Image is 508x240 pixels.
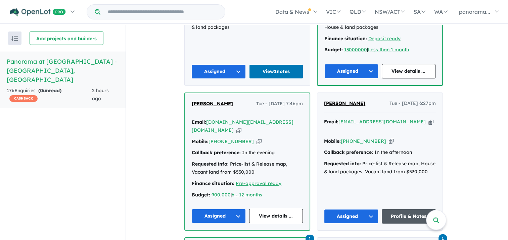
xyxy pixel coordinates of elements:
strong: Email: [192,119,206,125]
span: 2 hours ago [92,87,108,102]
strong: ( unread) [38,87,61,94]
a: Profile & Notes [382,209,436,224]
span: [PERSON_NAME] [192,101,233,107]
span: 0 [40,87,43,94]
a: 900,000 [212,192,231,198]
div: Price-list & Release map, Vacant land from $530,000 [192,160,303,176]
strong: Callback preference: [192,149,241,156]
strong: Finance situation: [192,180,234,186]
button: Assigned [192,209,246,223]
a: [PHONE_NUMBER] [341,138,386,144]
strong: Email: [324,119,338,125]
h5: Panorama at [GEOGRAPHIC_DATA] - [GEOGRAPHIC_DATA] , [GEOGRAPHIC_DATA] [7,57,119,84]
strong: Requested info: [324,161,361,167]
button: Copy [428,118,433,125]
button: Copy [257,138,262,145]
div: Price-list & Release map, House & land packages, Vacant land from $530,000 [324,160,436,176]
strong: Budget: [324,47,343,53]
a: View1notes [249,64,304,79]
img: Openlot PRO Logo White [10,8,66,16]
a: 13000000 [344,47,367,53]
a: [PERSON_NAME] [324,100,365,108]
a: View details ... [382,64,436,78]
img: sort.svg [11,36,18,41]
a: [EMAIL_ADDRESS][DOMAIN_NAME] [338,119,426,125]
strong: Mobile: [324,138,341,144]
a: View details ... [249,209,303,223]
div: In the afternoon [324,148,436,157]
span: CASHBACK [9,95,38,102]
strong: Mobile: [192,138,209,144]
strong: Finance situation: [324,36,367,42]
button: Assigned [324,209,378,224]
a: Deposit ready [368,36,401,42]
input: Try estate name, suburb, builder or developer [102,5,224,19]
button: Assigned [324,64,378,78]
div: In the evening [192,149,303,157]
strong: Budget: [192,192,210,198]
div: | [324,46,435,54]
button: Assigned [191,64,246,79]
a: 6 - 12 months [232,192,262,198]
div: | [192,191,303,199]
strong: Callback preference: [324,149,373,155]
a: [DOMAIN_NAME][EMAIL_ADDRESS][DOMAIN_NAME] [192,119,293,133]
span: Tue - [DATE] 7:46pm [256,100,303,108]
div: 176 Enquir ies [7,87,92,103]
a: Less than 1 month [368,47,409,53]
button: Copy [389,138,394,145]
a: Pre-approval ready [236,180,281,186]
span: Tue - [DATE] 6:27pm [389,100,436,108]
button: Add projects and builders [30,32,103,45]
a: [PHONE_NUMBER] [209,138,254,144]
strong: Requested info: [192,161,229,167]
button: Copy [236,127,241,134]
span: [PERSON_NAME] [324,100,365,106]
a: [PERSON_NAME] [192,100,233,108]
span: panorama... [459,8,490,15]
